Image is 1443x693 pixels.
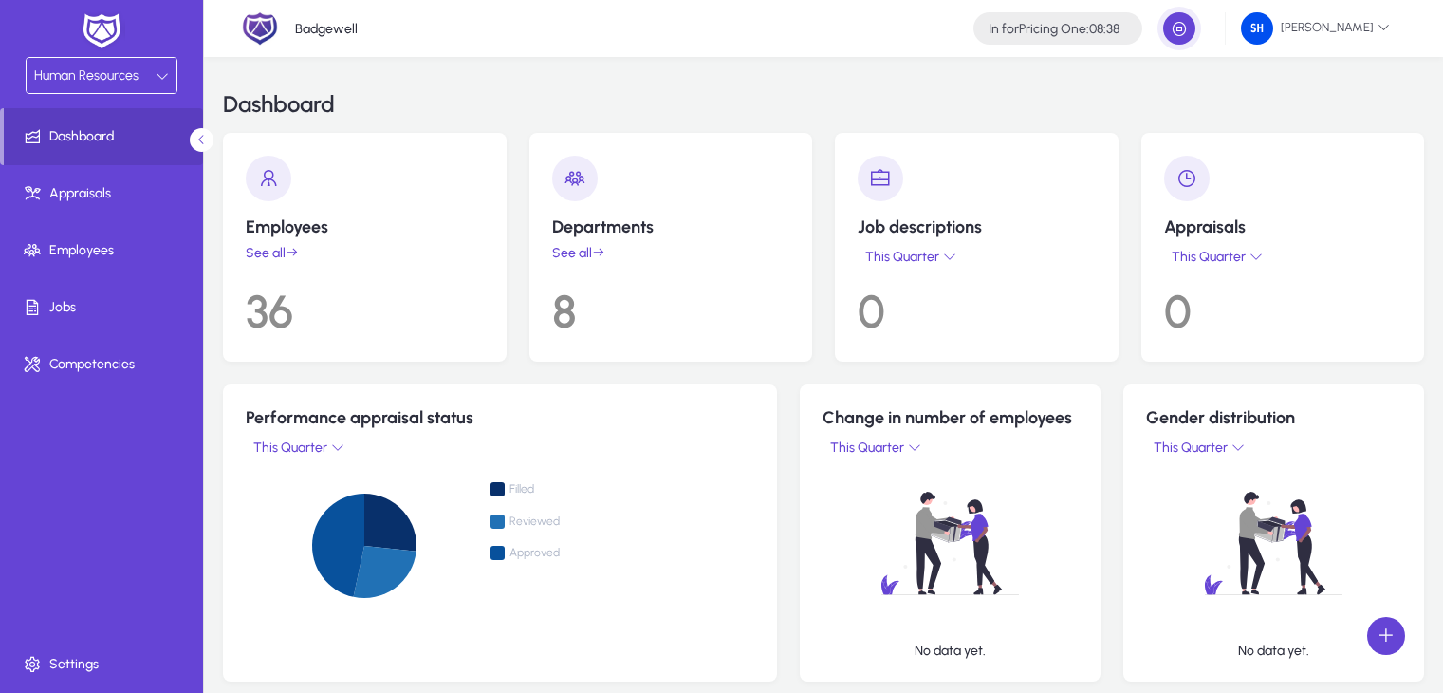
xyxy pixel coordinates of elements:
span: Competencies [4,355,207,374]
img: white-logo.png [78,11,125,51]
h3: Dashboard [223,93,335,116]
p: Appraisals [1164,216,1402,237]
span: Employees [4,241,207,260]
h5: Change in number of employees [823,407,1078,428]
p: 8 [552,269,790,339]
p: Job descriptions [858,216,1096,237]
p: 0 [1164,269,1402,339]
span: 08:38 [1089,21,1119,37]
h5: Gender distribution [1146,407,1401,428]
p: Employees [246,216,484,237]
span: : [1086,21,1089,37]
span: This Quarter [250,440,331,456]
span: Reviewed [509,515,593,529]
span: This Quarter [1150,440,1231,456]
a: Appraisals [4,165,207,222]
span: Settings [4,655,207,674]
a: See all [552,245,790,261]
img: no-data.svg [823,459,1078,627]
a: Settings [4,636,207,693]
span: Filled [490,483,593,500]
button: This Quarter [823,436,925,459]
span: This Quarter [1168,249,1249,265]
img: no-data.svg [1146,459,1401,627]
h5: Performance appraisal status [246,407,754,428]
h4: Pricing One [989,21,1119,37]
img: 132.png [1241,12,1273,45]
button: This Quarter [858,245,960,269]
span: Filled [509,482,593,496]
span: Jobs [4,298,207,317]
button: This Quarter [1146,436,1249,459]
a: See all [246,245,484,261]
span: Dashboard [4,127,203,146]
span: In for [989,21,1019,37]
p: No data yet. [1238,643,1309,659]
p: No data yet. [915,643,986,659]
span: This Quarter [861,249,943,265]
button: This Quarter [1164,245,1267,269]
span: Approved [509,546,593,560]
p: Badgewell [295,21,358,37]
span: This Quarter [826,440,908,456]
button: [PERSON_NAME] [1226,11,1405,46]
span: Human Resources [34,67,139,84]
p: Departments [552,216,790,237]
a: Jobs [4,279,207,336]
a: Competencies [4,336,207,393]
span: Approved [490,547,593,564]
span: [PERSON_NAME] [1241,12,1390,45]
button: This Quarter [246,436,348,459]
span: Appraisals [4,184,207,203]
span: Reviewed [490,515,593,533]
p: 36 [246,269,484,339]
a: Employees [4,222,207,279]
img: 2.png [242,10,278,47]
p: 0 [858,269,1096,339]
